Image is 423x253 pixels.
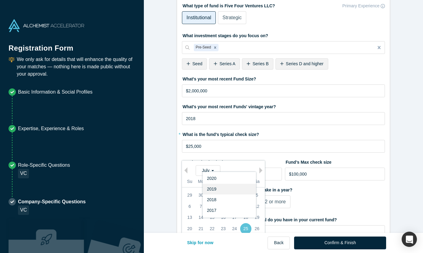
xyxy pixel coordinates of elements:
div: Choose Monday, July 7th, 2025 [195,201,207,212]
label: What type of fund is Five Four Ventures LLC? [182,1,385,9]
input: $ [182,84,385,97]
div: Choose Wednesday, July 23rd, 2025 [218,223,229,234]
div: VC [18,169,29,178]
div: 2016 [203,216,256,226]
div: Series D and higher [275,58,328,69]
div: 2020 [203,173,256,184]
h1: Registration Form [9,36,135,54]
div: Choose Saturday, July 5th, 2025 [251,190,263,201]
div: month 2025-07 [184,190,263,246]
div: Choose Saturday, July 26th, 2025 [251,223,263,234]
div: Choose Saturday, July 19th, 2025 [251,212,263,223]
div: Series A [209,58,240,69]
label: Fund’s Min check size [182,157,282,166]
div: Su [184,176,195,187]
div: Series B [242,58,273,69]
div: Choose Friday, July 25th, 2025 [240,223,251,234]
p: Company-Specific Questions [18,198,86,205]
label: What investment stages do you focus on? [182,30,385,39]
button: Back [268,237,290,249]
span: 12 or more [262,199,286,204]
button: Next Month [259,167,265,173]
input: YYYY [182,112,385,125]
div: Choose Sunday, July 6th, 2025 [184,201,195,212]
input: $ [285,168,385,180]
label: How much committed unallocated capital do you have in your current fund? [182,215,385,223]
button: Confirm & Finish [294,237,386,249]
span: Series A [219,61,235,66]
div: Sa [251,176,263,187]
div: Choose Sunday, June 29th, 2025 [184,190,195,201]
div: Pre-Seed [194,44,212,51]
div: Choose Thursday, July 24th, 2025 [229,223,240,234]
div: VC [18,205,29,215]
div: Choose Monday, July 14th, 2025 [195,212,207,223]
div: Remove Pre-Seed [212,44,219,51]
span: Series D and higher [286,61,324,66]
input: $ [182,140,385,153]
span: Series B [253,61,269,66]
span: July [202,168,214,173]
div: Seed [182,58,207,69]
p: Role-Specific Questions [18,162,70,169]
div: Choose Sunday, July 13th, 2025 [184,212,195,223]
label: What is the fund's typical check size? [182,129,385,138]
p: We only ask for details that will enhance the quality of your matches — nothing here is made publ... [17,56,135,78]
label: How many investments does the fund make in a year? [182,185,385,193]
span: Institutional [187,15,211,20]
span: Strategic [222,15,242,20]
div: 2019 [203,184,256,194]
div: 2018 [203,194,256,205]
label: Fund’s Max check size [285,157,385,166]
p: Expertise, Experience & Roles [18,125,84,132]
div: Choose Monday, June 30th, 2025 [195,190,207,201]
p: Primary Experience [342,3,379,9]
img: Alchemist Accelerator Logo [9,19,84,32]
p: Basic Information & Social Profiles [18,88,93,96]
button: Previous Month [181,167,187,173]
span: Seed [192,61,202,66]
label: What's your most recent Fund Size? [182,74,385,82]
div: 2017 [203,205,256,216]
label: What's your most recent Funds' vintage year? [182,102,385,110]
div: Mo [195,176,207,187]
div: Choose Sunday, July 20th, 2025 [184,223,195,234]
div: Choose Tuesday, July 22nd, 2025 [207,223,218,234]
div: Choose Saturday, July 12th, 2025 [251,201,263,212]
button: Skip for now [181,237,220,249]
div: Choose Monday, July 21st, 2025 [195,223,207,234]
